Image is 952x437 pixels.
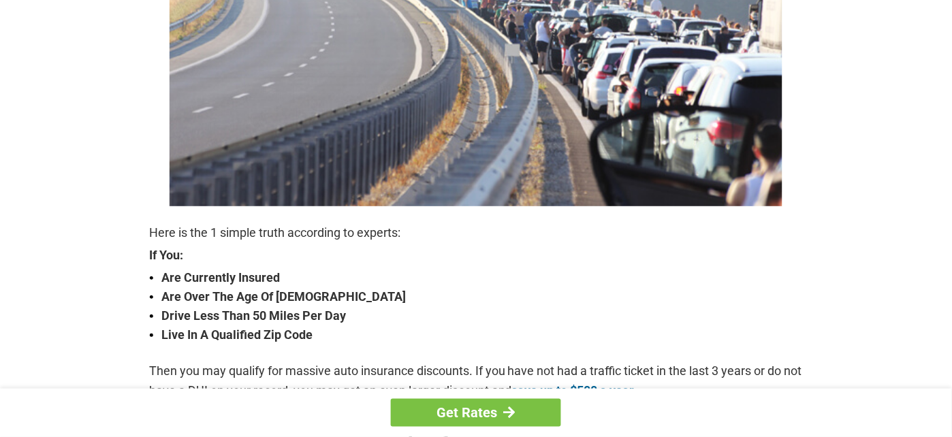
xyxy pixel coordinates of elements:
strong: If You: [149,249,803,261]
p: Here is the 1 simple truth according to experts: [149,223,803,242]
strong: Are Currently Insured [161,268,803,287]
p: Then you may qualify for massive auto insurance discounts. If you have not had a traffic ticket i... [149,361,803,400]
a: Get Rates [391,399,561,427]
a: save up to $500 a year. [512,383,637,398]
strong: Drive Less Than 50 Miles Per Day [161,306,803,325]
strong: Are Over The Age Of [DEMOGRAPHIC_DATA] [161,287,803,306]
strong: Live In A Qualified Zip Code [161,325,803,344]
